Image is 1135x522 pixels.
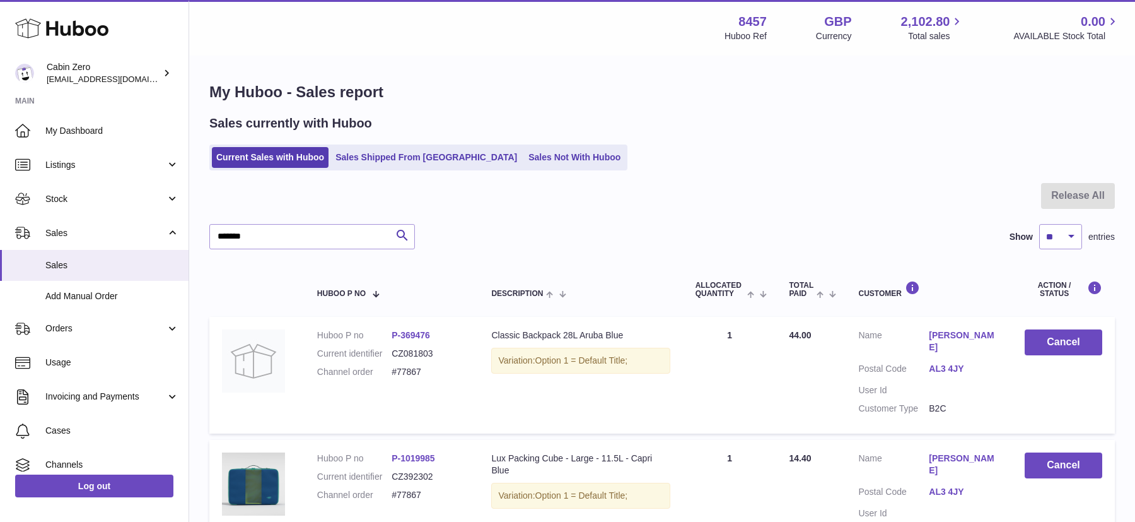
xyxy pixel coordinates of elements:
div: Huboo Ref [725,30,767,42]
dt: User Id [858,507,929,519]
a: 0.00 AVAILABLE Stock Total [1013,13,1120,42]
span: 14.40 [789,453,811,463]
dd: CZ392302 [392,471,466,483]
span: Cases [45,425,179,437]
span: ALLOCATED Quantity [696,282,744,298]
span: Huboo P no [317,290,366,298]
div: Variation: [491,348,670,374]
span: Stock [45,193,166,205]
span: Option 1 = Default Title; [535,355,628,365]
dt: Name [858,453,929,480]
dt: Huboo P no [317,453,392,465]
dd: #77867 [392,489,466,501]
span: Channels [45,459,179,471]
div: Lux Packing Cube - Large - 11.5L - Capri Blue [491,453,670,477]
dd: CZ081803 [392,348,466,360]
a: P-369476 [392,330,430,340]
a: [PERSON_NAME] [929,453,999,477]
span: 44.00 [789,330,811,340]
span: entries [1088,231,1115,243]
a: Sales Not With Huboo [524,147,625,168]
dt: Huboo P no [317,329,392,341]
span: AVAILABLE Stock Total [1013,30,1120,42]
img: huboo@cabinzero.com [15,64,34,83]
button: Cancel [1025,453,1102,478]
span: Listings [45,159,166,171]
div: Customer [858,281,999,298]
span: Option 1 = Default Title; [535,490,628,501]
span: Add Manual Order [45,290,179,302]
dd: B2C [929,403,999,415]
a: [PERSON_NAME] [929,329,999,353]
dt: Postal Code [858,486,929,501]
a: AL3 4JY [929,486,999,498]
dt: User Id [858,384,929,396]
span: 2,102.80 [901,13,950,30]
span: Invoicing and Payments [45,391,166,403]
td: 1 [683,317,777,433]
span: Total paid [789,282,813,298]
span: Usage [45,357,179,369]
span: My Dashboard [45,125,179,137]
dt: Customer Type [858,403,929,415]
div: Classic Backpack 28L Aruba Blue [491,329,670,341]
a: P-1019985 [392,453,435,463]
div: Currency [816,30,852,42]
button: Cancel [1025,329,1102,355]
div: Action / Status [1025,281,1102,298]
span: [EMAIL_ADDRESS][DOMAIN_NAME] [47,74,185,84]
dt: Current identifier [317,348,392,360]
dt: Postal Code [858,363,929,378]
div: Variation: [491,483,670,509]
a: 2,102.80 Total sales [901,13,965,42]
dt: Name [858,329,929,357]
span: Sales [45,259,179,271]
span: Sales [45,227,166,239]
dt: Channel order [317,489,392,501]
h2: Sales currently with Huboo [209,115,372,132]
span: 0.00 [1081,13,1105,30]
a: Current Sales with Huboo [212,147,329,168]
img: LUX-PACKING-CUBE-SIZE-L-CAPRI-BLUE-FRONT.jpg [222,453,285,516]
a: AL3 4JY [929,363,999,375]
a: Sales Shipped From [GEOGRAPHIC_DATA] [331,147,521,168]
strong: GBP [824,13,851,30]
label: Show [1010,231,1033,243]
a: Log out [15,475,173,497]
span: Total sales [908,30,964,42]
span: Description [491,290,543,298]
dd: #77867 [392,366,466,378]
h1: My Huboo - Sales report [209,82,1115,102]
dt: Current identifier [317,471,392,483]
div: Cabin Zero [47,61,160,85]
img: no-photo.jpg [222,329,285,393]
span: Orders [45,323,166,335]
strong: 8457 [738,13,767,30]
dt: Channel order [317,366,392,378]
